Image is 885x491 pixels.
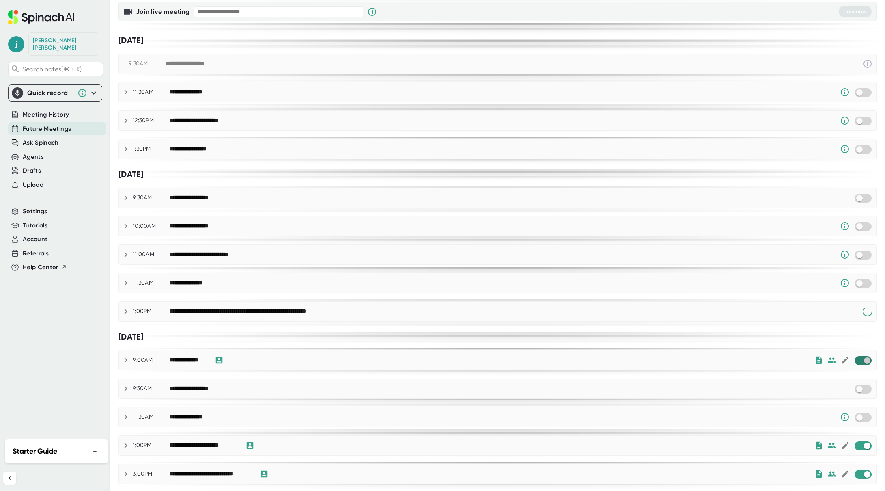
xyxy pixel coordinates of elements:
[23,166,41,175] button: Drafts
[133,279,169,287] div: 11:30AM
[90,446,100,457] button: +
[840,412,850,422] svg: Someone has manually disabled Spinach from this meeting.
[23,263,67,272] button: Help Center
[133,413,169,421] div: 11:30AM
[23,180,43,190] button: Upload
[129,60,165,67] div: 9:30AM
[118,35,877,45] div: [DATE]
[33,37,94,51] div: Jed Alexander
[22,65,101,73] span: Search notes (⌘ + K)
[23,235,47,244] button: Account
[133,194,169,201] div: 9:30AM
[136,8,189,15] b: Join live meeting
[23,221,47,230] button: Tutorials
[12,85,99,101] div: Quick record
[133,223,169,230] div: 10:00AM
[23,207,47,216] button: Settings
[23,124,71,134] button: Future Meetings
[3,472,16,485] button: Collapse sidebar
[13,446,57,457] h2: Starter Guide
[863,59,872,69] svg: This event has already passed
[8,36,24,52] span: j
[23,249,49,258] button: Referrals
[844,8,867,15] span: Join now
[118,332,877,342] div: [DATE]
[133,251,169,258] div: 11:00AM
[133,357,169,364] div: 9:00AM
[133,145,169,153] div: 1:30PM
[133,470,169,478] div: 3:00PM
[23,110,69,119] button: Meeting History
[133,385,169,392] div: 9:30AM
[23,138,59,147] button: Ask Spinach
[840,116,850,125] svg: Someone has manually disabled Spinach from this meeting.
[118,169,877,180] div: [DATE]
[133,117,169,124] div: 12:30PM
[23,152,44,162] button: Agents
[23,263,58,272] span: Help Center
[133,89,169,96] div: 11:30AM
[133,442,169,449] div: 1:00PM
[27,89,73,97] div: Quick record
[840,250,850,260] svg: Someone has manually disabled Spinach from this meeting.
[840,87,850,97] svg: Someone has manually disabled Spinach from this meeting.
[133,308,169,315] div: 1:00PM
[839,6,872,17] button: Join now
[840,221,850,231] svg: Someone has manually disabled Spinach from this meeting.
[840,278,850,288] svg: Someone has manually disabled Spinach from this meeting.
